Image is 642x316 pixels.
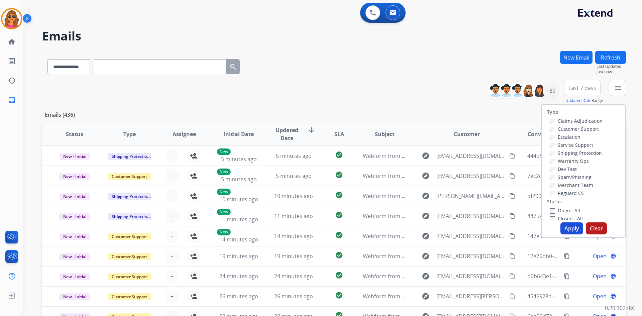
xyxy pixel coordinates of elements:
mat-icon: person_add [190,212,198,220]
input: Merchant Team [550,183,555,188]
span: + [171,232,174,240]
button: Updated Date [565,98,592,103]
mat-icon: explore [422,232,430,240]
span: df20086f-c635-4c6f-95f3-822e835f7a97 [527,192,623,200]
button: Last 7 days [564,80,601,96]
mat-icon: check_circle [335,191,343,199]
mat-icon: person_add [190,192,198,200]
span: Open [593,272,607,280]
span: 19 minutes ago [219,252,258,260]
input: Claims Adjudication [550,119,555,124]
mat-icon: explore [422,192,430,200]
span: New - Initial [59,293,90,300]
span: 14 minutes ago [274,232,313,240]
span: [EMAIL_ADDRESS][DOMAIN_NAME] [436,232,505,240]
label: Type [547,109,558,115]
span: Webform from [PERSON_NAME][EMAIL_ADDRESS][DOMAIN_NAME] on [DATE] [363,192,556,200]
mat-icon: person_add [190,232,198,240]
mat-icon: language [610,253,616,259]
span: [EMAIL_ADDRESS][PERSON_NAME][DOMAIN_NAME] [436,292,505,300]
span: Customer Support [108,273,151,280]
mat-icon: person_add [190,252,198,260]
mat-icon: check_circle [335,271,343,279]
span: + [171,172,174,180]
mat-icon: content_copy [509,273,515,279]
span: + [171,212,174,220]
label: Open - All [550,207,580,214]
label: Shipping Protection [550,150,602,156]
span: Updated Date [272,126,302,142]
p: New [217,229,231,235]
input: Open - All [550,208,555,214]
mat-icon: check_circle [335,291,343,299]
input: Closed - All [550,216,555,222]
mat-icon: home [8,38,16,46]
span: Assignee [173,130,196,138]
p: Emails (436) [42,111,78,119]
span: 10 minutes ago [274,192,313,200]
span: 5 minutes ago [276,152,312,160]
mat-icon: explore [422,272,430,280]
mat-icon: menu [614,84,622,92]
p: New [217,189,231,195]
mat-icon: check_circle [335,251,343,259]
mat-icon: content_copy [509,173,515,179]
input: Customer Support [550,127,555,132]
span: 5 minutes ago [221,155,257,163]
mat-icon: content_copy [509,233,515,239]
span: [EMAIL_ADDRESS][DOMAIN_NAME] [436,252,505,260]
span: + [171,152,174,160]
span: 11 minutes ago [219,216,258,223]
mat-icon: content_copy [509,193,515,199]
span: [EMAIL_ADDRESS][DOMAIN_NAME] [436,172,505,180]
mat-icon: language [610,293,616,299]
span: Webform from [EMAIL_ADDRESS][DOMAIN_NAME] on [DATE] [363,152,514,160]
button: New Email [560,51,593,64]
span: Shipping Protection [108,193,153,200]
label: Reguard CS [550,190,584,196]
span: Webform from [EMAIL_ADDRESS][DOMAIN_NAME] on [DATE] [363,232,514,240]
input: Service Support [550,143,555,148]
mat-icon: check_circle [335,211,343,219]
label: Service Support [550,142,593,148]
label: Closed - All [550,215,583,222]
span: Webform from [EMAIL_ADDRESS][DOMAIN_NAME] on [DATE] [363,252,514,260]
mat-icon: history [8,77,16,85]
button: + [166,249,179,263]
mat-icon: content_copy [564,273,570,279]
mat-icon: list_alt [8,57,16,65]
span: New - Initial [59,173,90,180]
span: Webform from [PERSON_NAME][EMAIL_ADDRESS][PERSON_NAME][DOMAIN_NAME] on [DATE] [363,293,597,300]
span: Webform from [EMAIL_ADDRESS][DOMAIN_NAME] on [DATE] [363,212,514,220]
button: Apply [560,222,583,234]
span: Customer Support [108,173,151,180]
span: 5 minutes ago [221,176,257,183]
mat-icon: language [610,273,616,279]
p: New [217,209,231,215]
mat-icon: inbox [8,96,16,104]
mat-icon: content_copy [564,253,570,259]
span: + [171,272,174,280]
span: b0b643e1-1527-4b69-a54a-3abe32388c5b [527,273,632,280]
mat-icon: content_copy [564,293,570,299]
button: + [166,209,179,223]
mat-icon: search [229,63,237,71]
span: New - Initial [59,253,90,260]
label: Claims Adjudication [550,118,603,124]
span: 5 minutes ago [276,172,312,180]
mat-icon: person_add [190,292,198,300]
span: 14 minutes ago [219,236,258,243]
input: Warranty Ops [550,159,555,164]
span: 147e5b58-9447-4324-a250-c1bc92437242 [527,232,630,240]
mat-icon: arrow_downward [307,126,315,134]
mat-icon: person_add [190,152,198,160]
span: Initial Date [224,130,254,138]
span: New - Initial [59,273,90,280]
span: Range [565,98,603,103]
span: [EMAIL_ADDRESS][DOMAIN_NAME] [436,272,505,280]
span: Last Updated: [597,64,626,69]
span: 26 minutes ago [274,293,313,300]
p: New [217,169,231,175]
span: 11 minutes ago [274,212,313,220]
input: Escalation [550,135,555,140]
